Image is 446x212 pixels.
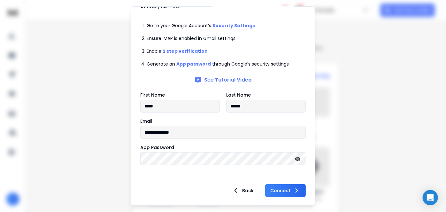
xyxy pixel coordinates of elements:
[140,119,152,123] label: Email
[265,184,306,197] button: Connect
[226,93,251,97] label: Last Name
[212,22,255,29] a: Security Settings
[147,48,306,54] li: Enable
[140,93,165,97] label: First Name
[176,61,211,67] a: App password
[147,22,306,29] li: Go to your Google Account’s
[194,76,252,84] a: See Tutorial Video
[140,145,174,150] label: App Password
[227,184,259,197] button: Back
[163,48,208,54] a: 2 step verification
[147,61,306,67] li: Generate an through Google's security settings
[147,35,306,42] li: Ensure IMAP is enabled in Gmail settings
[423,190,438,205] div: Open Intercom Messenger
